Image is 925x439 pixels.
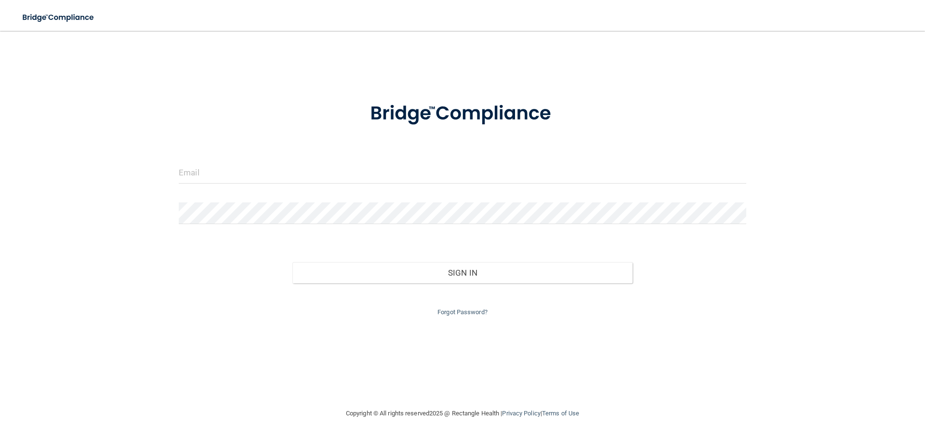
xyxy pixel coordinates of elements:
[14,8,103,27] img: bridge_compliance_login_screen.278c3ca4.svg
[179,162,746,184] input: Email
[350,89,575,139] img: bridge_compliance_login_screen.278c3ca4.svg
[437,308,488,316] a: Forgot Password?
[292,262,633,283] button: Sign In
[542,410,579,417] a: Terms of Use
[287,398,638,429] div: Copyright © All rights reserved 2025 @ Rectangle Health | |
[502,410,540,417] a: Privacy Policy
